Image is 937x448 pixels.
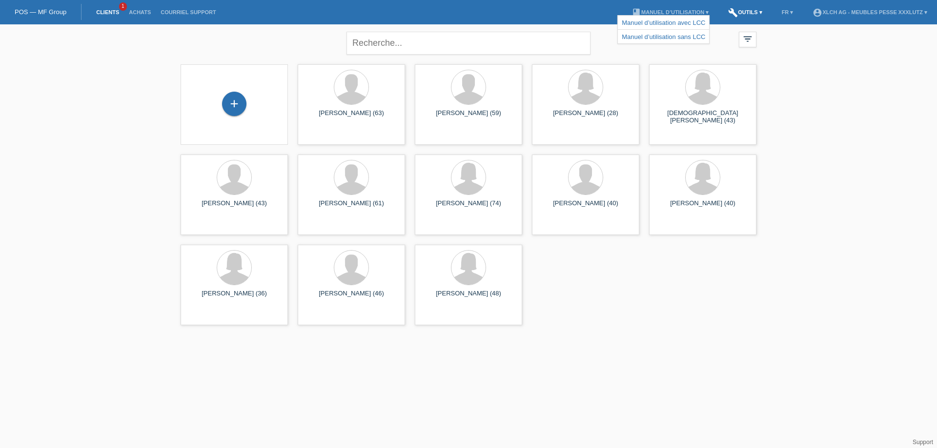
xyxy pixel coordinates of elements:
i: book [631,8,641,18]
div: Enregistrer le client [223,96,246,112]
div: [PERSON_NAME] (48) [423,290,514,305]
div: [PERSON_NAME] (28) [540,109,631,125]
a: bookManuel d’utilisation ▾ [627,9,713,15]
i: account_circle [813,8,822,18]
div: [PERSON_NAME] (74) [423,199,514,215]
a: buildOutils ▾ [723,9,767,15]
a: Courriel Support [156,9,221,15]
a: POS — MF Group [15,8,66,16]
a: account_circleXLCH AG - Meubles Pesse XXXLutz ▾ [808,9,932,15]
i: filter_list [742,34,753,44]
a: Manuel d’utilisation avec LCC [622,19,705,26]
input: Recherche... [346,32,591,55]
a: Support [913,439,933,446]
div: [PERSON_NAME] (63) [306,109,397,125]
div: [DEMOGRAPHIC_DATA][PERSON_NAME] (43) [657,109,749,125]
a: FR ▾ [777,9,798,15]
span: 1 [119,2,127,11]
a: Achats [124,9,156,15]
div: [PERSON_NAME] (43) [188,199,280,215]
div: [PERSON_NAME] (36) [188,290,280,305]
i: build [728,8,738,18]
div: [PERSON_NAME] (59) [423,109,514,125]
div: [PERSON_NAME] (46) [306,290,397,305]
a: Clients [91,9,124,15]
div: [PERSON_NAME] (40) [540,199,631,215]
div: [PERSON_NAME] (40) [657,199,749,215]
a: Manuel d’utilisation sans LCC [622,33,705,40]
div: [PERSON_NAME] (61) [306,199,397,215]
